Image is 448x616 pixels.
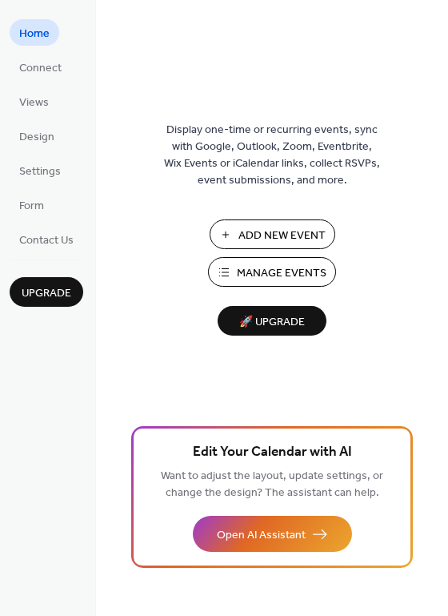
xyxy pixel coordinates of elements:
[193,441,352,464] span: Edit Your Calendar with AI
[19,198,44,215] span: Form
[19,26,50,42] span: Home
[19,95,49,111] span: Views
[10,191,54,218] a: Form
[238,227,326,244] span: Add New Event
[10,157,70,183] a: Settings
[227,312,317,333] span: 🚀 Upgrade
[210,219,335,249] button: Add New Event
[164,122,380,189] span: Display one-time or recurring events, sync with Google, Outlook, Zoom, Eventbrite, Wix Events or ...
[10,88,58,115] a: Views
[19,232,74,249] span: Contact Us
[10,226,83,252] a: Contact Us
[19,60,62,77] span: Connect
[10,277,83,307] button: Upgrade
[10,54,71,80] a: Connect
[217,527,306,544] span: Open AI Assistant
[237,265,326,282] span: Manage Events
[19,129,54,146] span: Design
[19,163,61,180] span: Settings
[22,285,71,302] span: Upgrade
[10,123,64,149] a: Design
[10,19,59,46] a: Home
[193,516,352,552] button: Open AI Assistant
[161,465,383,504] span: Want to adjust the layout, update settings, or change the design? The assistant can help.
[218,306,326,336] button: 🚀 Upgrade
[208,257,336,287] button: Manage Events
